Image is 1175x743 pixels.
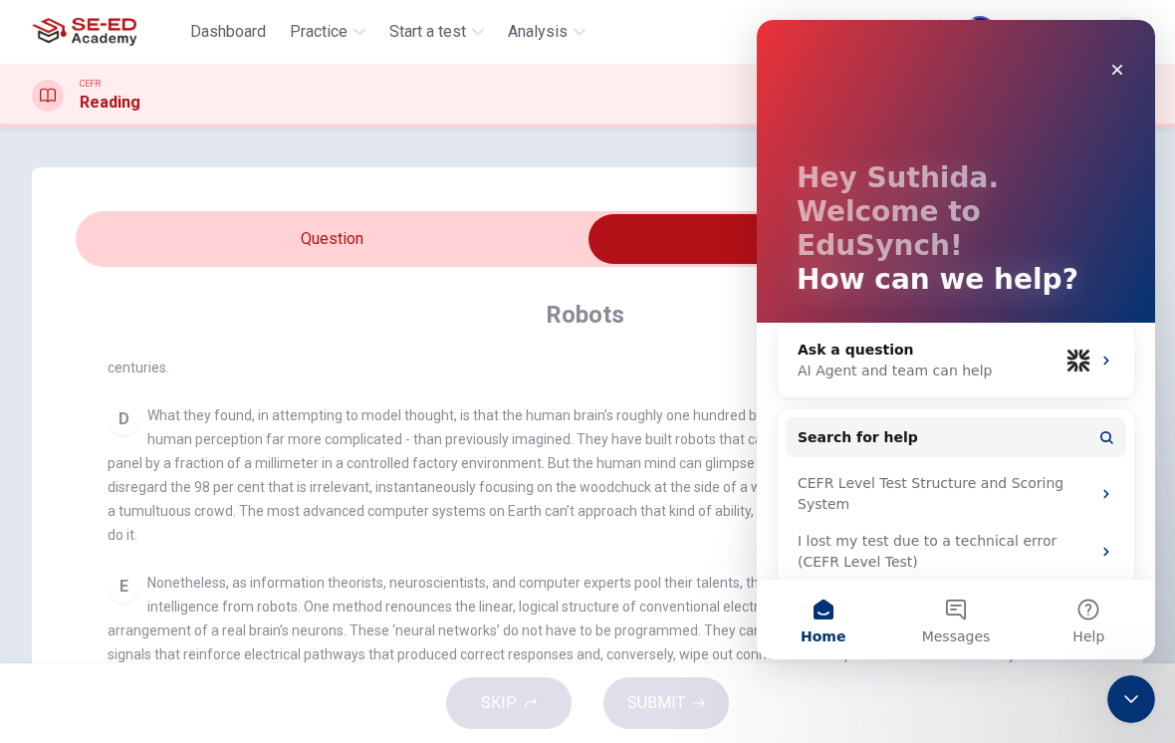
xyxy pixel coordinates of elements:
[389,20,466,44] span: Start a test
[80,91,140,115] h1: Reading
[182,14,274,50] button: Dashboard
[190,20,266,44] span: Dashboard
[500,14,593,50] button: Analysis
[108,403,139,435] div: D
[381,14,492,50] button: Start a test
[108,575,1063,686] span: Nonetheless, as information theorists, neuroscientists, and computer experts pool their talents, ...
[32,12,136,52] img: SE-ED Academy logo
[108,407,1067,543] span: What they found, in attempting to model thought, is that the human brain’s roughly one hundred bi...
[508,20,568,44] span: Analysis
[964,16,996,48] img: Profile picture
[282,14,373,50] button: Practice
[757,20,1155,659] iframe: Intercom live chat
[80,77,101,91] span: CEFR
[108,571,139,603] div: E
[290,20,348,44] span: Practice
[32,12,182,52] a: SE-ED Academy logo
[1107,675,1155,723] iframe: Intercom live chat
[546,299,624,331] h4: Robots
